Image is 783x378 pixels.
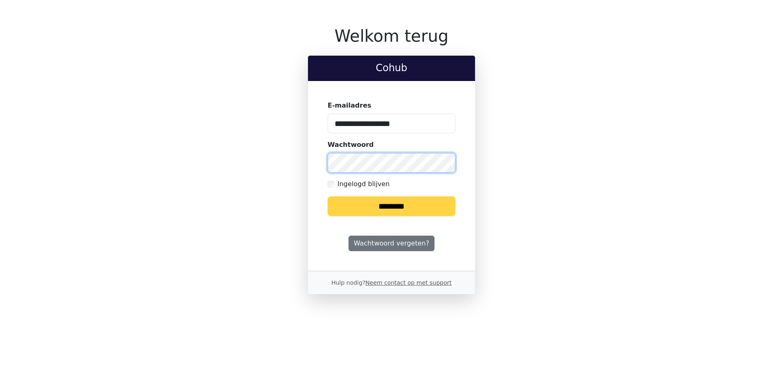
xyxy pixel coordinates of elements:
[308,26,475,46] h1: Welkom terug
[315,62,468,74] h2: Cohub
[349,236,434,251] a: Wachtwoord vergeten?
[337,179,389,189] label: Ingelogd blijven
[328,101,371,110] label: E-mailadres
[331,279,452,286] small: Hulp nodig?
[365,279,451,286] a: Neem contact op met support
[328,140,374,150] label: Wachtwoord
